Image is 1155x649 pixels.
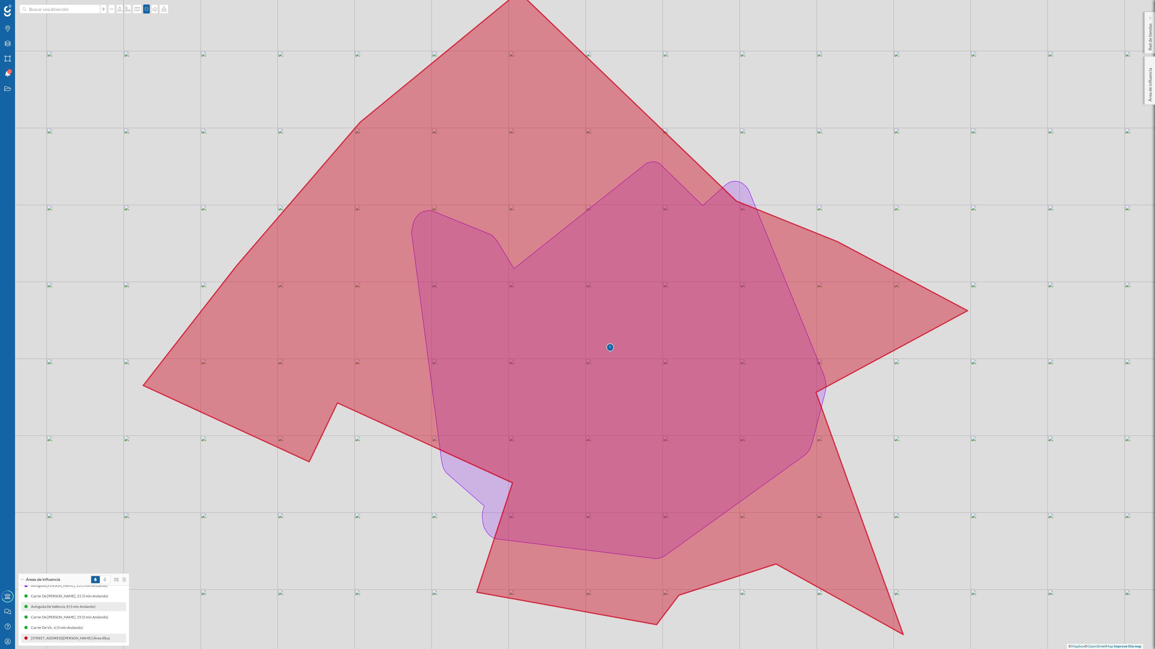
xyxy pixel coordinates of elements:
[12,4,33,10] span: Soporte
[4,5,11,17] img: Geoblink Logo
[1147,21,1153,50] p: Red de tiendas
[606,342,614,354] img: Marker
[1088,644,1113,648] a: OpenStreetMap
[31,593,111,599] div: Carrer De [PERSON_NAME], 21 (5 min Andando)
[27,635,116,641] div: [STREET_ADDRESS][PERSON_NAME] (Área dibujada)
[31,625,86,631] div: Carrer De Vic, 6 (5 min Andando)
[1147,66,1153,102] p: Área de influencia
[9,69,11,75] span: 2
[1114,644,1141,648] a: Improve this map
[31,614,111,620] div: Carrer De [PERSON_NAME], 25 (5 min Andando)
[28,583,107,589] div: Avinguda [PERSON_NAME], 23 (5 min Andando)
[107,583,187,589] div: Avinguda [PERSON_NAME], 23 (5 min Andando)
[1067,644,1143,649] div: © ©
[31,604,99,610] div: Avinguda De València, 8 (5 min Andando)
[26,577,60,582] span: Áreas de influencia
[1071,644,1085,648] a: Mapbox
